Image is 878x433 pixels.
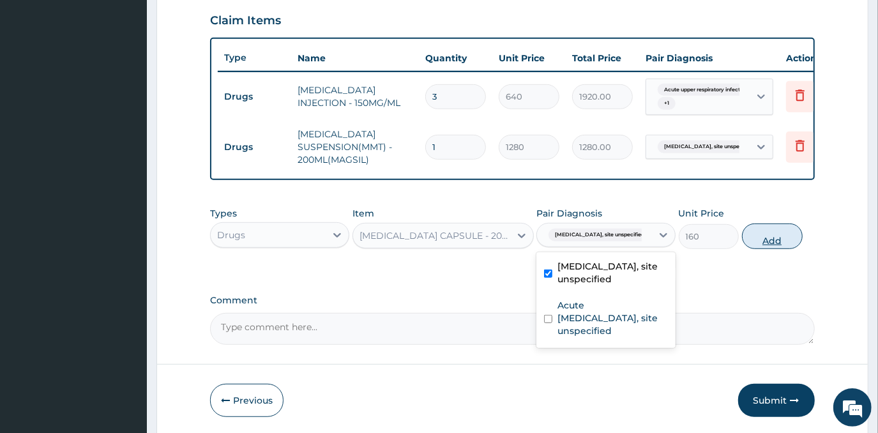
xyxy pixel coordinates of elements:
[557,260,668,285] label: [MEDICAL_DATA], site unspecified
[291,45,419,71] th: Name
[217,229,245,241] div: Drugs
[209,6,240,37] div: Minimize live chat window
[492,45,566,71] th: Unit Price
[679,207,725,220] label: Unit Price
[291,121,419,172] td: [MEDICAL_DATA] SUSPENSION(MMT) - 200ML(MAGSIL)
[291,77,419,116] td: [MEDICAL_DATA] INJECTION - 150MG/ML
[24,64,52,96] img: d_794563401_company_1708531726252_794563401
[218,135,291,159] td: Drugs
[218,85,291,109] td: Drugs
[742,224,803,249] button: Add
[210,14,281,28] h3: Claim Items
[66,72,215,88] div: Chat with us now
[549,229,651,241] span: [MEDICAL_DATA], site unspecified
[218,46,291,70] th: Type
[738,384,815,417] button: Submit
[210,208,237,219] label: Types
[557,299,668,337] label: Acute [MEDICAL_DATA], site unspecified
[658,84,750,96] span: Acute upper respiratory infect...
[6,293,243,338] textarea: Type your message and hit 'Enter'
[360,229,511,242] div: [MEDICAL_DATA] CAPSULE - 20MG
[658,141,761,153] span: [MEDICAL_DATA], site unspecified
[566,45,639,71] th: Total Price
[210,384,284,417] button: Previous
[74,133,176,262] span: We're online!
[536,207,602,220] label: Pair Diagnosis
[419,45,492,71] th: Quantity
[639,45,780,71] th: Pair Diagnosis
[210,295,814,306] label: Comment
[780,45,844,71] th: Actions
[658,97,676,110] span: + 1
[352,207,374,220] label: Item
